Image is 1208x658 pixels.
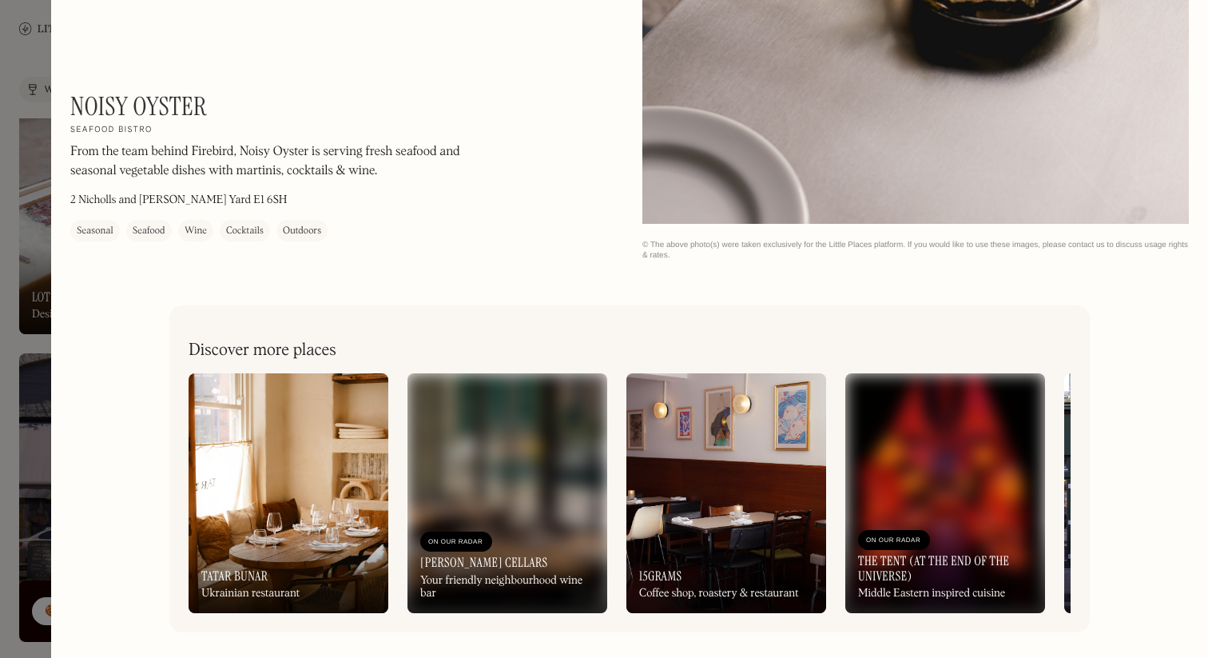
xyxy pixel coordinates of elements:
[428,534,484,550] div: On Our Radar
[639,587,799,600] div: Coffee shop, roastery & restaurant
[201,587,300,600] div: Ukrainian restaurant
[226,223,264,239] div: Cocktails
[858,587,1005,600] div: Middle Eastern inspired cuisine
[77,223,113,239] div: Seasonal
[407,373,607,613] a: On Our Radar[PERSON_NAME] CellarsYour friendly neighbourhood wine bar
[133,223,165,239] div: Seafood
[70,142,502,181] p: From the team behind Firebird, Noisy Oyster is serving fresh seafood and seasonal vegetable dishe...
[845,373,1045,613] a: On Our RadarThe Tent (at the End of the Universe)Middle Eastern inspired cuisine
[866,532,922,548] div: On Our Radar
[642,240,1189,261] div: © The above photo(s) were taken exclusively for the Little Places platform. If you would like to ...
[70,91,207,122] h1: Noisy Oyster
[201,568,268,584] h3: Tatar Bunar
[858,553,1032,584] h3: The Tent (at the End of the Universe)
[283,223,321,239] div: Outdoors
[420,574,594,601] div: Your friendly neighbourhood wine bar
[639,568,682,584] h3: 15grams
[189,341,336,361] h2: Discover more places
[185,223,207,239] div: Wine
[70,125,153,136] h2: Seafood bistro
[626,373,826,613] a: 15gramsCoffee shop, roastery & restaurant
[189,373,388,613] a: Tatar BunarUkrainian restaurant
[70,192,287,209] p: 2 Nicholls and [PERSON_NAME] Yard E1 6SH
[420,555,548,570] h3: [PERSON_NAME] Cellars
